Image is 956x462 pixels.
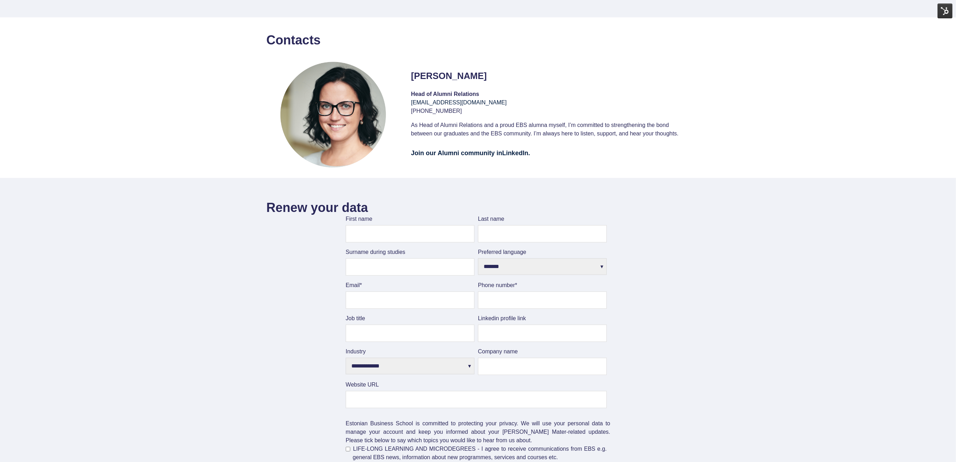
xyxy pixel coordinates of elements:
span: Job title [346,315,365,321]
span: Website URL [346,382,379,388]
span: Linkedin profile link [478,315,526,321]
img: Sirli Kalep web alumni [266,62,400,171]
h2: Renew your data [266,200,690,215]
span: Preferred language [478,249,526,255]
span: Join our Alumni community in [411,150,530,157]
h3: [PERSON_NAME] [411,70,690,82]
a: LinkedIn. [502,150,530,157]
strong: Head of Alumni Relations [411,91,479,97]
input: LIFE-LONG LEARNING AND MICRODEGREES - I agree to receive communications from EBS e.g. general EBS... [346,445,350,453]
span: First name [346,216,373,222]
img: HubSpot Tools Menu Toggle [938,4,952,18]
span: As Head of Alumni Relations and a proud EBS alumna myself, I’m committed to strengthening the bon... [411,122,678,136]
span: Surname during studies [346,249,405,255]
span: Industry [346,348,366,354]
span: Email [346,282,360,288]
a: [EMAIL_ADDRESS][DOMAIN_NAME] [411,99,507,105]
div: [PHONE_NUMBER] [411,107,690,115]
span: Phone number [478,282,515,288]
span: Company name [478,348,518,354]
span: Last name [478,216,504,222]
p: Estonian Business School is committed to protecting your privacy. We will use your personal data ... [346,419,610,445]
p: LIFE-LONG LEARNING AND MICRODEGREES - I agree to receive communications from EBS e.g. general EBS... [353,446,607,460]
h2: Contacts [266,33,690,48]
